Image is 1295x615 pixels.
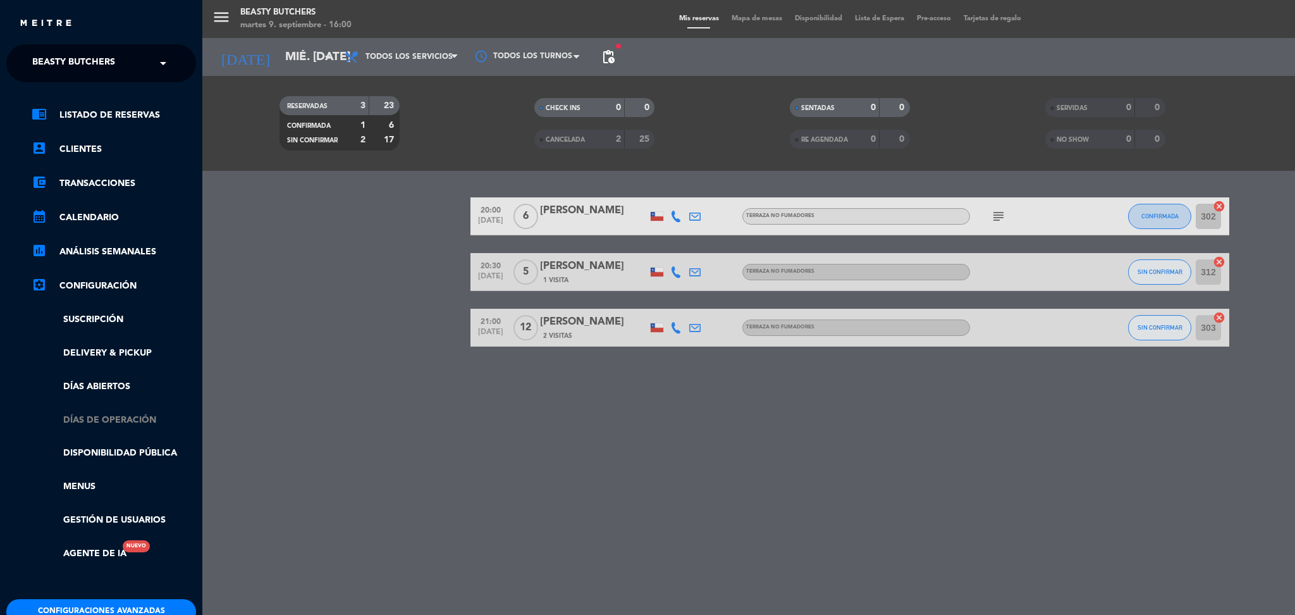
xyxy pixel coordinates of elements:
a: chrome_reader_modeListado de Reservas [32,108,196,123]
span: Beasty Butchers [32,50,115,77]
a: Gestión de usuarios [32,513,196,528]
a: Días de Operación [32,413,196,428]
i: assessment [32,243,47,258]
a: Suscripción [32,313,196,327]
a: Menus [32,480,196,494]
a: calendar_monthCalendario [32,210,196,225]
i: settings_applications [32,277,47,292]
span: fiber_manual_record [615,42,622,50]
i: chrome_reader_mode [32,106,47,121]
a: Delivery & Pickup [32,346,196,361]
a: assessmentANÁLISIS SEMANALES [32,244,196,259]
i: calendar_month [32,209,47,224]
a: account_boxClientes [32,142,196,157]
i: account_box [32,140,47,156]
a: Configuración [32,278,196,294]
a: Agente de IANuevo [32,547,126,561]
span: pending_actions [601,49,616,65]
i: account_balance_wallet [32,175,47,190]
a: account_balance_walletTransacciones [32,176,196,191]
img: MEITRE [19,19,73,28]
div: Nuevo [123,540,150,552]
a: Disponibilidad pública [32,446,196,461]
a: Días abiertos [32,380,196,394]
